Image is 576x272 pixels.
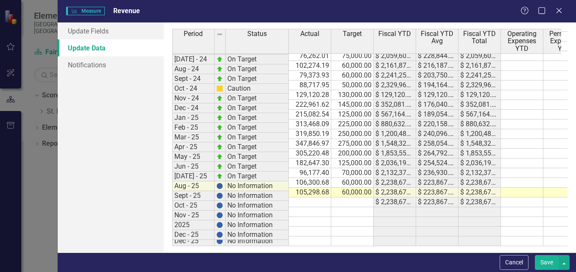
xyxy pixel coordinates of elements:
img: zOikAAAAAElFTkSuQmCC [216,163,223,170]
img: BgCOk07PiH71IgAAAABJRU5ErkJggg== [216,183,223,189]
img: 8DAGhfEEPCf229AAAAAElFTkSuQmCC [216,31,223,38]
td: Nov - 25 [172,211,215,220]
td: $ 2,238,675.55 [374,178,416,188]
td: $ 129,120.28 [374,90,416,100]
td: Feb - 25 [172,123,215,133]
td: 319,850.19 [289,129,331,139]
td: On Target [226,103,289,113]
span: Period [184,30,203,38]
td: 250,000.00 [331,129,374,139]
td: $ 2,036,197.47 [459,158,501,168]
img: zOikAAAAAElFTkSuQmCC [216,124,223,131]
span: Status [247,30,267,38]
td: [DATE] - 25 [172,172,215,181]
img: BgCOk07PiH71IgAAAABJRU5ErkJggg== [216,202,223,209]
td: $ 228,844.71 [416,51,459,61]
span: Target [343,30,362,38]
td: $ 1,200,482.72 [459,129,501,139]
td: Aug - 25 [172,181,215,191]
img: BgCOk07PiH71IgAAAABJRU5ErkJggg== [216,212,223,219]
td: Oct - 25 [172,201,215,211]
td: 200,000.00 [331,149,374,158]
a: Update Fields [58,22,164,39]
button: Save [535,255,559,270]
td: On Target [226,162,289,172]
td: On Target [226,74,289,84]
td: $ 567,164.44 [374,110,416,119]
td: Nov - 24 [172,94,215,103]
td: $ 1,548,329.69 [459,139,501,149]
td: On Target [226,113,289,123]
td: May - 25 [172,152,215,162]
td: $ 194,164.04 [416,80,459,90]
span: Fiscal YTD Total [460,30,499,45]
td: $ 2,059,602.37 [459,51,501,61]
td: Jun - 25 [172,162,215,172]
td: 88,717.95 [289,80,331,90]
img: zOikAAAAAElFTkSuQmCC [216,134,223,141]
td: $ 240,096.54 [416,129,459,139]
td: 60,000.00 [331,188,374,197]
td: $ 216,187.66 [416,61,459,71]
td: 275,000.00 [331,139,374,149]
span: Fiscal YTD [378,30,411,38]
td: On Target [226,133,289,142]
td: $ 258,054.95 [416,139,459,149]
td: No Information [226,236,289,246]
td: $ 2,241,250.49 [459,71,501,80]
td: Sept - 24 [172,74,215,84]
span: Actual [300,30,319,38]
td: 79,373.93 [289,71,331,80]
span: Measure [66,7,105,15]
td: $ 264,792.88 [416,149,459,158]
td: $ 189,054.81 [416,110,459,119]
td: $ 352,081.90 [459,100,501,110]
td: No Information [226,220,289,230]
td: $ 352,081.90 [374,100,416,110]
td: $ 2,238,675.55 [459,178,501,188]
img: BgCOk07PiH71IgAAAABJRU5ErkJggg== [216,238,223,244]
td: On Target [226,152,289,162]
td: Oct - 24 [172,84,215,94]
td: $ 1,853,550.17 [459,149,501,158]
td: $ 223,867.56 [416,188,459,197]
td: 125,000.00 [331,158,374,168]
td: On Target [226,142,289,152]
td: $ 1,853,550.17 [374,149,416,158]
span: Revenue [113,7,140,15]
td: No Information [226,201,289,211]
td: 2025 [172,220,215,230]
td: Dec - 25 [172,236,215,246]
td: $ 880,632.53 [459,119,501,129]
td: No Information [226,211,289,220]
td: $ 254,524.68 [416,158,459,168]
td: Mar - 25 [172,133,215,142]
td: 182,647.30 [289,158,331,168]
img: zOikAAAAAElFTkSuQmCC [216,153,223,160]
td: $ 2,238,675.55 [459,197,501,207]
td: 225,000.00 [331,119,374,129]
td: On Target [226,123,289,133]
td: Apr - 25 [172,142,215,152]
td: On Target [226,94,289,103]
td: On Target [226,172,289,181]
img: zOikAAAAAElFTkSuQmCC [216,95,223,102]
td: $ 236,930.54 [416,168,459,178]
td: $ 2,241,250.49 [374,71,416,80]
img: BgCOk07PiH71IgAAAABJRU5ErkJggg== [216,222,223,228]
td: 76,262.01 [289,51,331,61]
td: $ 2,059,602.37 [374,51,416,61]
td: 130,000.00 [331,90,374,100]
img: zOikAAAAAElFTkSuQmCC [216,144,223,150]
td: 305,220.48 [289,149,331,158]
td: $ 2,132,374.87 [374,168,416,178]
span: Operating Expenses YTD [503,30,541,53]
td: 102,274.19 [289,61,331,71]
td: On Target [226,64,289,74]
td: No Information [226,191,289,201]
td: Dec - 24 [172,103,215,113]
td: 145,000.00 [331,100,374,110]
a: Notifications [58,56,164,73]
td: 106,300.68 [289,178,331,188]
td: 96,177.40 [289,168,331,178]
